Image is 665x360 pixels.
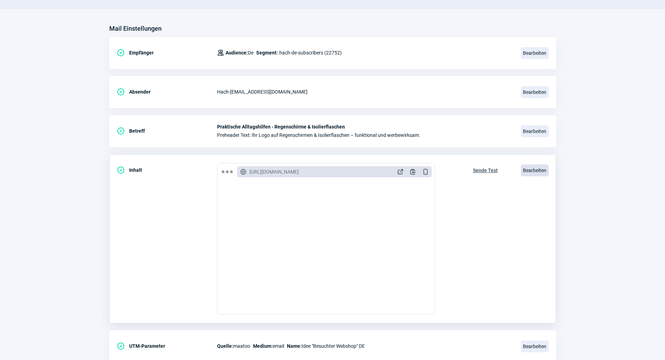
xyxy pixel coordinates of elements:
[253,342,284,350] span: email
[287,343,302,349] span: Name:
[287,342,365,350] span: Idee "Besuchter Webshop" DE
[117,163,217,177] div: Inhalt
[117,339,217,353] div: UTM-Parameter
[217,46,342,60] div: hach-de-subscribers (22752)
[521,340,549,352] span: Bearbeiten
[226,50,248,56] span: Audience:
[217,342,250,350] span: maatoo
[521,125,549,137] span: Bearbeiten
[226,49,253,57] span: De
[117,124,217,138] div: Betreff
[217,124,512,130] span: Praktische Alltagshilfen - Regenschirme & Isolierflaschen
[117,46,217,60] div: Empfänger
[473,165,498,176] span: Sende Test
[256,49,278,57] span: Segment:
[217,85,512,99] div: Hach - [EMAIL_ADDRESS][DOMAIN_NAME]
[250,168,299,175] span: [URL][DOMAIN_NAME]
[521,47,549,59] span: Bearbeiten
[521,164,549,176] span: Bearbeiten
[466,163,505,176] button: Sende Test
[109,23,162,34] h3: Mail Einstellungen
[117,85,217,99] div: Absender
[521,86,549,98] span: Bearbeiten
[253,343,273,349] span: Medium:
[217,132,512,138] span: Preheader Text: Ihr Logo auf Regenschirmen & Isolierflaschen – funktional und werbewirksam.
[217,343,233,349] span: Quelle:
